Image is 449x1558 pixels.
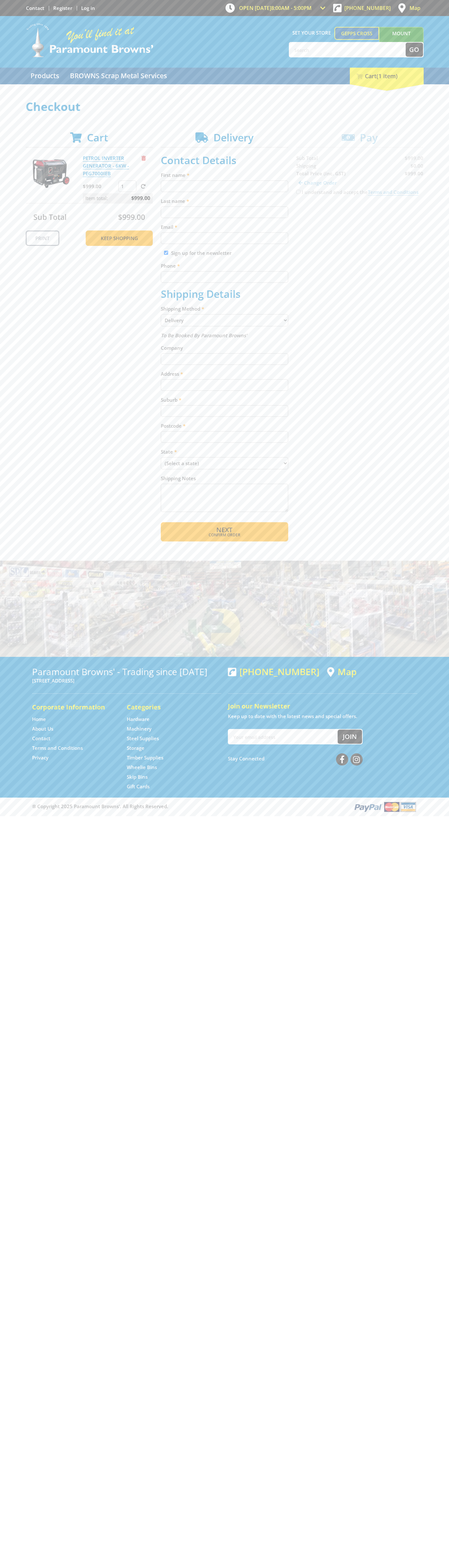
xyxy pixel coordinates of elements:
[376,72,398,80] span: (1 item)
[161,448,288,456] label: State
[161,171,288,179] label: First name
[161,379,288,391] input: Please enter your address.
[161,154,288,166] h2: Contact Details
[81,5,95,11] a: Log in
[32,754,48,761] a: Go to the Privacy page
[53,5,72,11] a: Go to the registration page
[161,180,288,192] input: Please enter your first name.
[32,154,70,193] img: PETROL INVERTER GENERATOR - 6KW - PEG7000IEB
[83,155,129,177] a: PETROL INVERTER GENERATOR - 6KW - PEG7000IEB
[127,754,163,761] a: Go to the Timber Supplies page
[161,370,288,378] label: Address
[406,43,423,57] button: Go
[161,314,288,326] select: Please select a shipping method.
[161,262,288,270] label: Phone
[334,27,379,40] a: Gepps Cross
[271,4,312,12] span: 8:00am - 5:00pm
[127,716,150,723] a: Go to the Hardware page
[127,764,157,771] a: Go to the Wheelie Bins page
[171,250,231,256] label: Sign up for the newsletter
[161,232,288,244] input: Please enter your email address.
[131,193,150,203] span: $999.00
[142,155,146,161] a: Remove from cart
[161,223,288,231] label: Email
[161,422,288,430] label: Postcode
[161,332,247,339] em: To Be Booked By Paramount Browns'
[26,5,44,11] a: Go to the Contact page
[127,703,209,712] h5: Categories
[33,212,66,222] span: Sub Total
[26,100,424,113] h1: Checkout
[83,182,117,190] p: $999.00
[26,22,154,58] img: Paramount Browns'
[161,288,288,300] h2: Shipping Details
[327,666,357,677] a: View a map of Gepps Cross location
[65,68,172,84] a: Go to the BROWNS Scrap Metal Services page
[26,68,64,84] a: Go to the Products page
[239,4,312,12] span: OPEN [DATE]
[32,725,53,732] a: Go to the About Us page
[350,68,424,84] div: Cart
[161,197,288,205] label: Last name
[127,725,151,732] a: Go to the Machinery page
[32,703,114,712] h5: Corporate Information
[86,230,153,246] a: Keep Shopping
[83,193,153,203] p: Item total:
[338,730,362,744] button: Join
[229,730,338,744] input: Your email address
[161,305,288,313] label: Shipping Method
[175,533,274,537] span: Confirm order
[213,130,254,144] span: Delivery
[32,716,46,723] a: Go to the Home page
[289,43,406,57] input: Search
[127,783,150,790] a: Go to the Gift Cards page
[228,666,319,677] div: [PHONE_NUMBER]
[127,735,159,742] a: Go to the Steel Supplies page
[289,27,335,38] span: Set your store
[161,457,288,469] select: Please select your state.
[32,745,83,751] a: Go to the Terms and Conditions page
[161,405,288,417] input: Please enter your suburb.
[379,27,424,51] a: Mount [PERSON_NAME]
[161,396,288,404] label: Suburb
[32,735,50,742] a: Go to the Contact page
[161,206,288,218] input: Please enter your last name.
[26,801,424,813] div: ® Copyright 2025 Paramount Browns'. All Rights Reserved.
[216,525,232,534] span: Next
[228,702,417,711] h5: Join our Newsletter
[228,712,417,720] p: Keep up to date with the latest news and special offers.
[161,522,288,541] button: Next Confirm order
[118,212,145,222] span: $999.00
[161,344,288,352] label: Company
[127,745,144,751] a: Go to the Storage page
[32,677,221,684] p: [STREET_ADDRESS]
[32,666,221,677] h3: Paramount Browns' - Trading since [DATE]
[127,774,148,780] a: Go to the Skip Bins page
[228,751,363,766] div: Stay Connected
[161,271,288,283] input: Please enter your telephone number.
[161,474,288,482] label: Shipping Notes
[353,801,417,813] img: PayPal, Mastercard, Visa accepted
[161,431,288,443] input: Please enter your postcode.
[87,130,108,144] span: Cart
[26,230,59,246] a: Print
